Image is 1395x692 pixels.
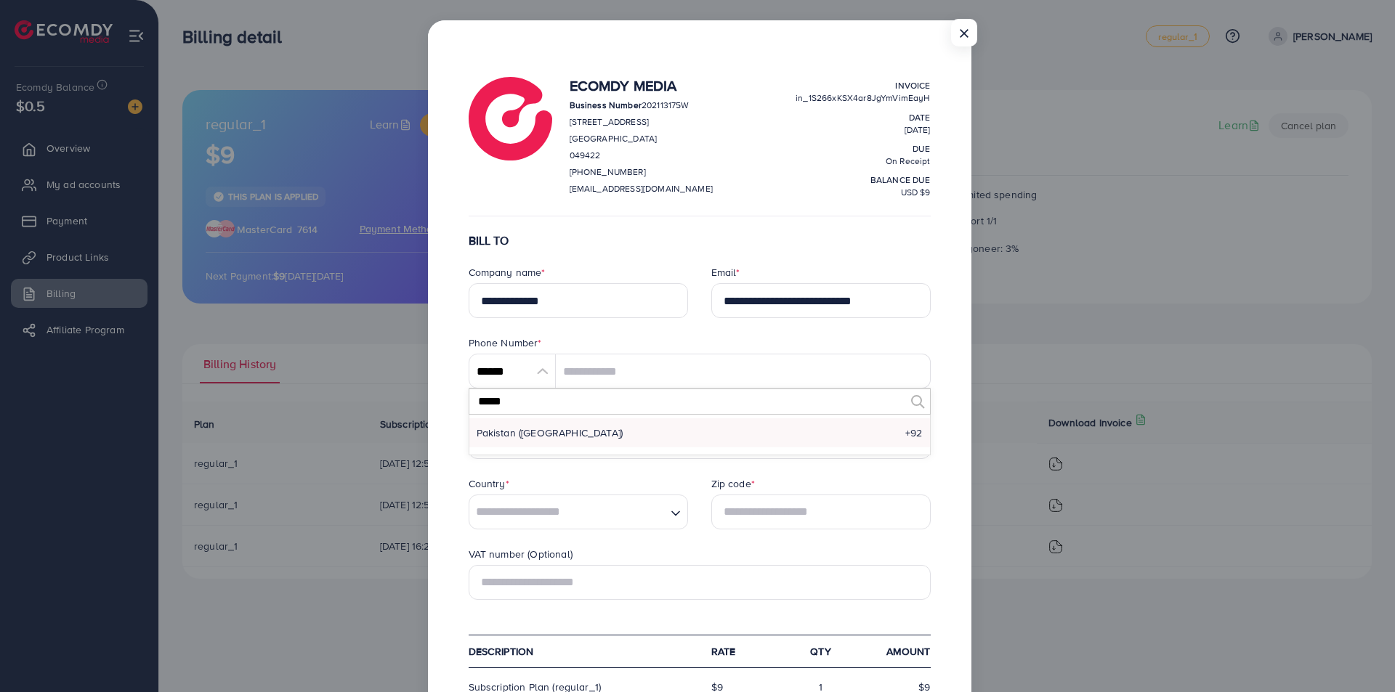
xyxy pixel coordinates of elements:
[1333,627,1384,681] iframe: Chat
[570,99,642,111] strong: Business Number
[469,335,542,350] label: Phone Number
[796,77,930,94] p: Invoice
[477,426,623,440] span: Pakistan (‫[GEOGRAPHIC_DATA]‬‎)
[471,501,665,524] input: Search for option
[700,644,780,659] div: Rate
[469,547,573,561] label: VAT number (Optional)
[901,186,931,198] span: USD $9
[469,77,552,160] img: logo
[469,234,931,248] h6: BILL TO
[570,147,713,164] p: 049422
[796,91,930,104] span: in_1S266xKSX4ar8JgYmVimEayH
[861,644,942,659] div: Amount
[457,644,700,659] div: Description
[570,113,713,131] p: [STREET_ADDRESS]
[780,644,861,659] div: qty
[469,494,688,529] div: Search for option
[711,265,740,280] label: Email
[796,171,930,189] p: balance due
[570,163,713,181] p: [PHONE_NUMBER]
[570,130,713,147] p: [GEOGRAPHIC_DATA]
[570,97,713,114] p: 202113175W
[796,140,930,158] p: Due
[951,19,977,46] button: Close
[886,155,931,167] span: On Receipt
[905,426,922,440] span: +92
[469,265,546,280] label: Company name
[905,123,931,136] span: [DATE]
[469,476,509,491] label: Country
[570,77,713,94] h4: Ecomdy Media
[796,109,930,126] p: Date
[711,476,755,491] label: Zip code
[570,180,713,198] p: [EMAIL_ADDRESS][DOMAIN_NAME]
